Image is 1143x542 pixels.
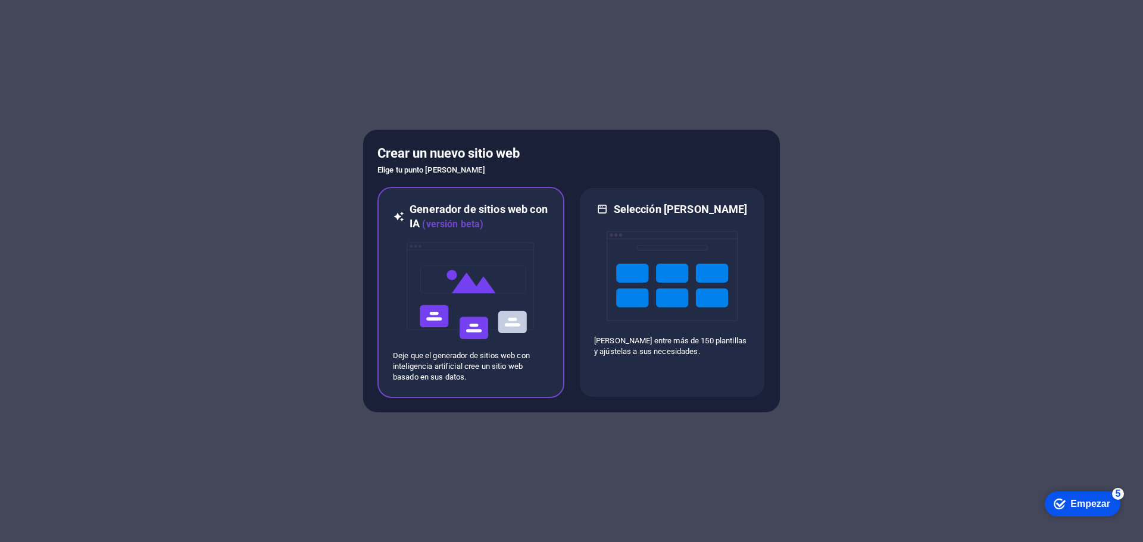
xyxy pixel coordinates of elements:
[77,3,82,13] font: 5
[6,6,82,31] div: Empezar Quedan 5 elementos, 0 % completado
[377,187,564,398] div: Generador de sitios web con IA(versión beta)aiDeje que el generador de sitios web con inteligenci...
[614,203,748,215] font: Selección [PERSON_NAME]
[579,187,766,398] div: Selección [PERSON_NAME][PERSON_NAME] entre más de 150 plantillas y ajústelas a sus necesidades.
[32,13,71,23] font: Empezar
[594,336,747,356] font: [PERSON_NAME] entre más de 150 plantillas y ajústelas a sus necesidades.
[410,203,548,230] font: Generador de sitios web con IA
[377,165,485,174] font: Elige tu punto [PERSON_NAME]
[393,351,530,381] font: Deje que el generador de sitios web con inteligencia artificial cree un sitio web basado en sus d...
[405,231,536,350] img: ai
[422,218,483,230] font: (versión beta)
[377,146,520,161] font: Crear un nuevo sitio web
